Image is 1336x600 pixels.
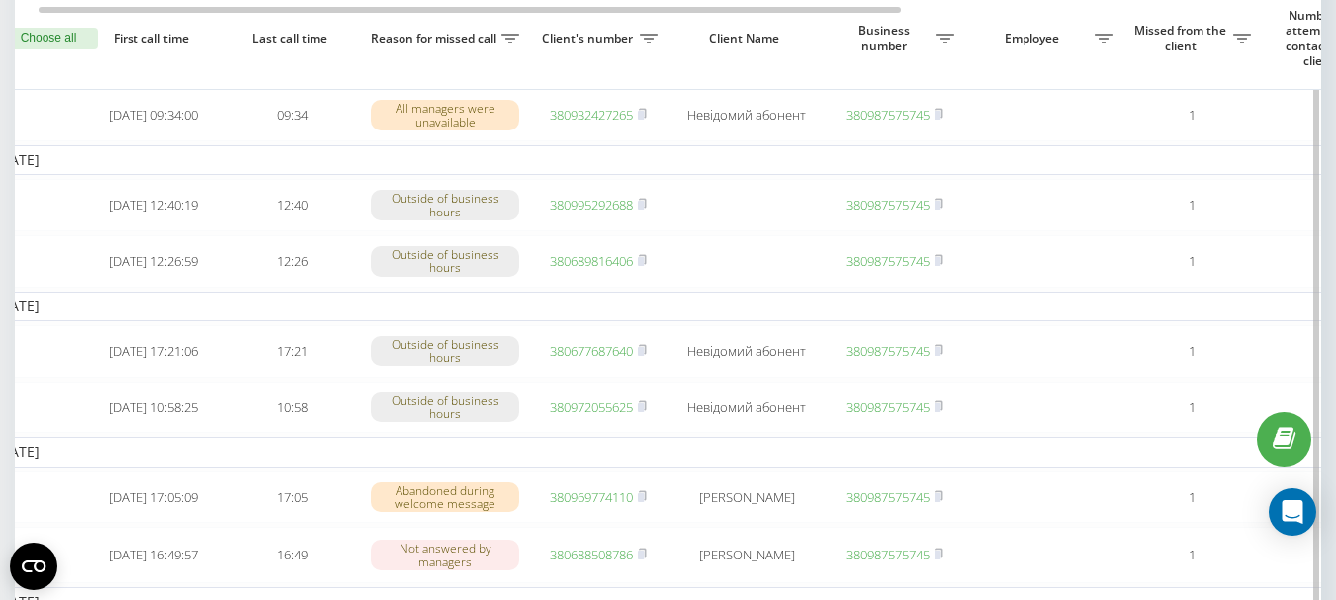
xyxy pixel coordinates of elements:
[668,527,826,582] td: [PERSON_NAME]
[684,31,809,46] span: Client Name
[1122,527,1261,582] td: 1
[550,546,633,563] a: 380688508786
[668,382,826,434] td: Невідомий абонент
[1132,23,1233,53] span: Missed from the client
[84,382,223,434] td: [DATE] 10:58:25
[223,382,361,434] td: 10:58
[371,100,519,129] div: All managers were unavailable
[84,325,223,378] td: [DATE] 17:21:06
[836,23,936,53] span: Business number
[668,89,826,141] td: Невідомий абонент
[1122,382,1261,434] td: 1
[238,31,345,46] span: Last call time
[371,31,501,46] span: Reason for missed call
[223,527,361,582] td: 16:49
[84,179,223,231] td: [DATE] 12:40:19
[550,106,633,124] a: 380932427265
[1269,488,1316,536] div: Open Intercom Messenger
[846,252,930,270] a: 380987575745
[84,527,223,582] td: [DATE] 16:49:57
[846,106,930,124] a: 380987575745
[550,488,633,506] a: 380969774110
[550,196,633,214] a: 380995292688
[550,342,633,360] a: 380677687640
[223,325,361,378] td: 17:21
[846,398,930,416] a: 380987575745
[371,482,519,512] div: Abandoned during welcome message
[371,540,519,569] div: Not answered by managers
[846,546,930,563] a: 380987575745
[371,190,519,219] div: Outside of business hours
[223,179,361,231] td: 12:40
[550,398,633,416] a: 380972055625
[550,252,633,270] a: 380689816406
[84,471,223,524] td: [DATE] 17:05:09
[846,196,930,214] a: 380987575745
[668,471,826,524] td: [PERSON_NAME]
[371,336,519,366] div: Outside of business hours
[371,246,519,276] div: Outside of business hours
[84,235,223,288] td: [DATE] 12:26:59
[668,325,826,378] td: Невідомий абонент
[100,31,207,46] span: First call time
[846,488,930,506] a: 380987575745
[846,342,930,360] a: 380987575745
[1122,325,1261,378] td: 1
[1122,235,1261,288] td: 1
[974,31,1095,46] span: Employee
[223,471,361,524] td: 17:05
[84,89,223,141] td: [DATE] 09:34:00
[223,89,361,141] td: 09:34
[1122,471,1261,524] td: 1
[371,392,519,422] div: Outside of business hours
[10,543,57,590] button: Open CMP widget
[1122,179,1261,231] td: 1
[1122,89,1261,141] td: 1
[223,235,361,288] td: 12:26
[539,31,640,46] span: Client's number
